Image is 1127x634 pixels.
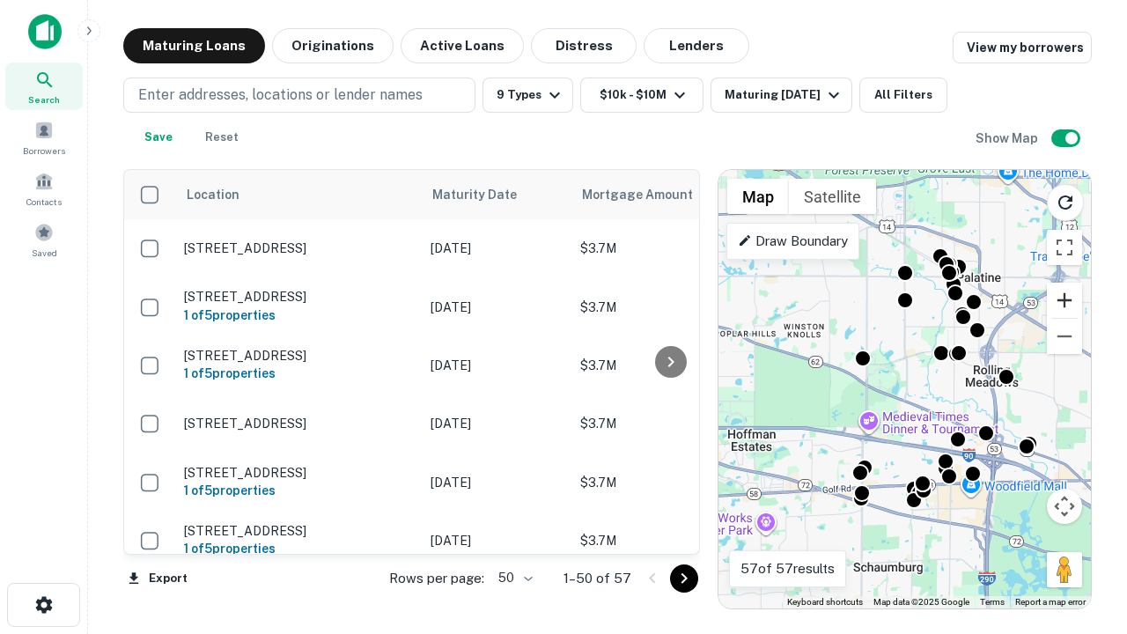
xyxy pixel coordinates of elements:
button: Reload search area [1047,184,1084,221]
button: 9 Types [482,77,573,113]
a: Report a map error [1015,597,1086,607]
p: [DATE] [431,356,563,375]
button: Maturing Loans [123,28,265,63]
a: Contacts [5,165,83,212]
button: Toggle fullscreen view [1047,230,1082,265]
p: 57 of 57 results [740,558,835,579]
button: Show street map [727,179,789,214]
button: Zoom out [1047,319,1082,354]
th: Maturity Date [422,170,571,219]
button: Distress [531,28,637,63]
div: Maturing [DATE] [725,85,844,106]
p: $3.7M [580,356,756,375]
button: Lenders [644,28,749,63]
p: $3.7M [580,239,756,258]
p: [STREET_ADDRESS] [184,289,413,305]
img: Google [723,586,781,608]
div: 0 0 [718,170,1091,608]
span: Mortgage Amount [582,184,716,205]
button: Go to next page [670,564,698,593]
button: Show satellite imagery [789,179,876,214]
p: $3.7M [580,414,756,433]
a: View my borrowers [953,32,1092,63]
button: Map camera controls [1047,489,1082,524]
img: capitalize-icon.png [28,14,62,49]
p: [DATE] [431,298,563,317]
p: $3.7M [580,531,756,550]
p: [DATE] [431,531,563,550]
button: Originations [272,28,394,63]
span: Contacts [26,195,62,209]
a: Search [5,63,83,110]
p: [STREET_ADDRESS] [184,465,413,481]
span: Search [28,92,60,107]
th: Location [175,170,422,219]
span: Map data ©2025 Google [873,597,969,607]
button: Zoom in [1047,283,1082,318]
p: [DATE] [431,239,563,258]
button: Export [123,565,192,592]
p: [STREET_ADDRESS] [184,523,413,539]
button: Maturing [DATE] [711,77,852,113]
th: Mortgage Amount [571,170,765,219]
p: [STREET_ADDRESS] [184,416,413,431]
p: $3.7M [580,298,756,317]
h6: Show Map [976,129,1041,148]
span: Saved [32,246,57,260]
p: Rows per page: [389,568,484,589]
div: 50 [491,565,535,591]
iframe: Chat Widget [1039,493,1127,578]
p: $3.7M [580,473,756,492]
p: 1–50 of 57 [563,568,631,589]
button: Save your search to get updates of matches that match your search criteria. [130,120,187,155]
button: All Filters [859,77,947,113]
button: Enter addresses, locations or lender names [123,77,475,113]
h6: 1 of 5 properties [184,539,413,558]
span: Borrowers [23,144,65,158]
button: $10k - $10M [580,77,703,113]
button: Reset [194,120,250,155]
a: Borrowers [5,114,83,161]
p: [DATE] [431,414,563,433]
a: Saved [5,216,83,263]
a: Open this area in Google Maps (opens a new window) [723,586,781,608]
span: Maturity Date [432,184,540,205]
h6: 1 of 5 properties [184,364,413,383]
p: Draw Boundary [738,231,848,252]
p: [STREET_ADDRESS] [184,240,413,256]
button: Active Loans [401,28,524,63]
h6: 1 of 5 properties [184,306,413,325]
p: [STREET_ADDRESS] [184,348,413,364]
span: Location [186,184,239,205]
h6: 1 of 5 properties [184,481,413,500]
a: Terms (opens in new tab) [980,597,1005,607]
button: Keyboard shortcuts [787,596,863,608]
p: Enter addresses, locations or lender names [138,85,423,106]
p: [DATE] [431,473,563,492]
